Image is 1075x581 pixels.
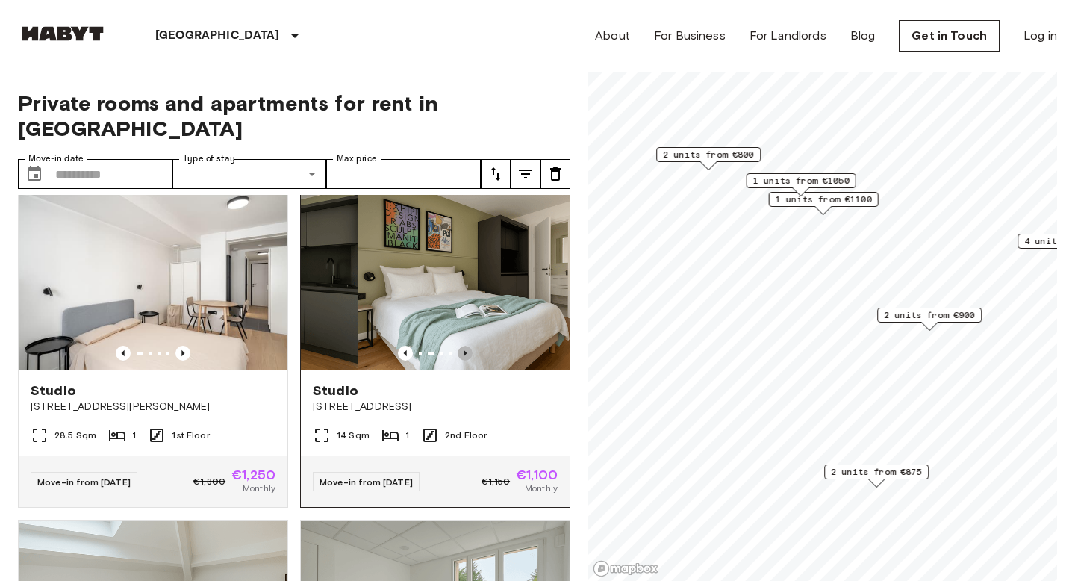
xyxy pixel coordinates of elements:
span: Move-in from [DATE] [320,476,413,488]
span: 1 [405,429,409,442]
a: Log in [1023,27,1057,45]
button: Previous image [175,346,190,361]
a: Marketing picture of unit FR-18-002-012-01HPrevious imagePrevious imageStudio[STREET_ADDRESS][PER... [18,190,288,508]
button: tune [481,159,511,189]
span: 1st Floor [172,429,209,442]
span: 2 units from €800 [663,148,754,161]
span: Move-in from [DATE] [37,476,131,488]
button: Choose date [19,159,49,189]
span: [STREET_ADDRESS][PERSON_NAME] [31,400,275,414]
span: Studio [31,382,76,400]
img: Habyt [18,26,107,41]
a: About [595,27,630,45]
span: €1,150 [482,475,510,488]
div: Map marker [769,192,879,215]
button: tune [540,159,570,189]
span: €1,300 [193,475,225,488]
span: [STREET_ADDRESS] [313,400,558,414]
span: €1,100 [516,468,558,482]
span: 2nd Floor [445,429,487,442]
a: Mapbox logo [593,560,658,577]
span: 1 units from €1100 [776,193,872,206]
a: For Business [654,27,726,45]
p: [GEOGRAPHIC_DATA] [155,27,280,45]
button: Previous image [116,346,131,361]
span: Private rooms and apartments for rent in [GEOGRAPHIC_DATA] [18,90,570,141]
span: €1,250 [231,468,275,482]
span: 14 Sqm [337,429,370,442]
a: Marketing picture of unit FR-18-009-008-001Marketing picture of unit FR-18-009-008-001Previous im... [300,190,570,508]
img: Marketing picture of unit FR-18-002-012-01H [19,190,287,370]
a: For Landlords [750,27,826,45]
button: Previous image [398,346,413,361]
button: Previous image [458,346,473,361]
span: 2 units from €900 [884,308,975,322]
a: Blog [850,27,876,45]
span: Monthly [525,482,558,495]
div: Map marker [747,173,856,196]
img: Marketing picture of unit FR-18-009-008-001 [358,190,627,370]
button: tune [511,159,540,189]
div: Map marker [824,465,929,488]
span: 1 units from €1050 [753,174,850,187]
span: Monthly [243,482,275,495]
span: 28.5 Sqm [54,429,96,442]
label: Type of stay [183,152,235,165]
span: Studio [313,382,358,400]
a: Get in Touch [899,20,1000,52]
div: Map marker [877,308,982,331]
div: Map marker [656,147,761,170]
label: Max price [337,152,377,165]
span: 1 [132,429,136,442]
label: Move-in date [28,152,84,165]
span: 2 units from €875 [831,465,922,479]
